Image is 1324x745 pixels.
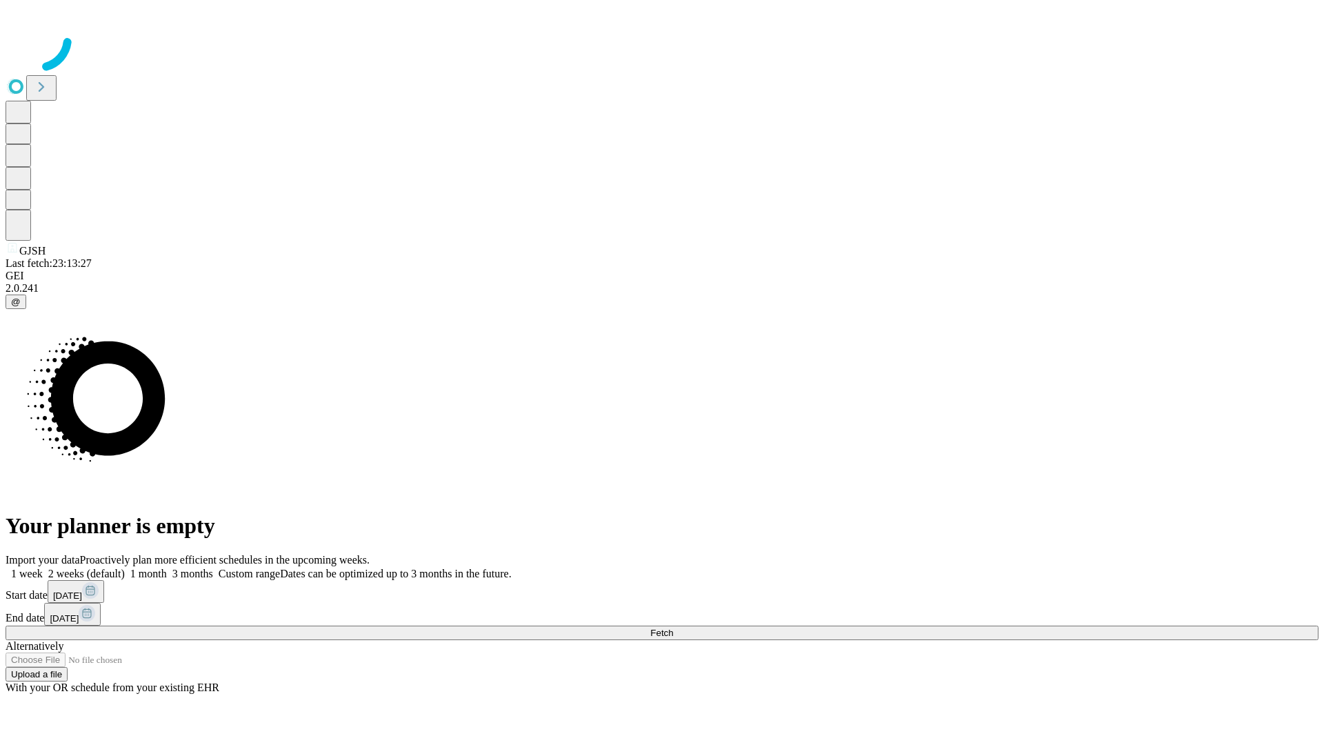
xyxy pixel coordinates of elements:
[6,257,92,269] span: Last fetch: 23:13:27
[219,568,280,579] span: Custom range
[6,603,1318,626] div: End date
[6,682,219,693] span: With your OR schedule from your existing EHR
[50,613,79,624] span: [DATE]
[53,590,82,601] span: [DATE]
[130,568,167,579] span: 1 month
[172,568,213,579] span: 3 months
[6,282,1318,295] div: 2.0.241
[11,297,21,307] span: @
[44,603,101,626] button: [DATE]
[6,667,68,682] button: Upload a file
[6,580,1318,603] div: Start date
[48,580,104,603] button: [DATE]
[80,554,370,566] span: Proactively plan more efficient schedules in the upcoming weeks.
[6,626,1318,640] button: Fetch
[6,513,1318,539] h1: Your planner is empty
[48,568,125,579] span: 2 weeks (default)
[6,270,1318,282] div: GEI
[6,640,63,652] span: Alternatively
[19,245,46,257] span: GJSH
[6,295,26,309] button: @
[280,568,511,579] span: Dates can be optimized up to 3 months in the future.
[6,554,80,566] span: Import your data
[650,628,673,638] span: Fetch
[11,568,43,579] span: 1 week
